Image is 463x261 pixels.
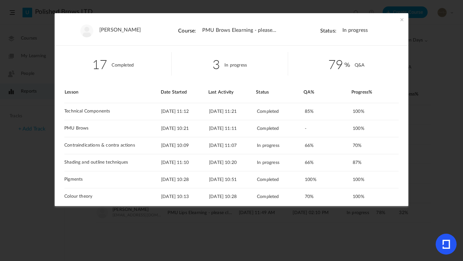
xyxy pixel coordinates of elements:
span: 3 [213,55,220,73]
span: PMU Brows Elearning - please click on images to download if not visible [202,27,277,33]
div: [DATE] 11:10 [161,154,208,171]
cite: Completed [112,63,134,67]
div: [DATE] 10:13 [161,188,208,205]
span: Contraindications & contra actions [64,143,135,148]
div: 100% [353,191,393,203]
span: Colour theory [64,194,92,199]
div: Completed [257,188,304,205]
div: [DATE] 11:21 [209,103,256,120]
div: Completed [257,120,304,137]
div: [DATE] 10:09 [161,137,208,154]
cite: Status: [320,28,336,33]
div: [DATE] 11:11 [209,120,256,137]
div: [DATE] 10:51 [209,171,256,188]
div: Progress% [351,82,399,103]
div: In progress [257,137,304,154]
div: [DATE] 11:07 [209,137,256,154]
cite: In progress [224,63,247,67]
div: Status [256,82,303,103]
div: 66% [305,154,352,171]
div: 66% [305,137,352,154]
div: QA% [304,82,351,103]
span: PMU Brows [64,126,89,131]
div: 85% [305,103,352,120]
div: 100% [353,123,393,134]
div: In progress [257,154,304,171]
div: Last Activity [208,82,256,103]
span: 17 [92,55,107,73]
span: Technical Components [64,109,110,114]
div: [DATE] 10:28 [209,188,256,205]
cite: Course: [178,28,196,33]
div: 87% [353,157,393,168]
div: [DATE] 10:21 [161,120,208,137]
span: In progress [342,27,368,33]
div: 70% [353,140,393,151]
cite: Q&A [355,63,365,67]
span: 79 [328,55,350,73]
div: [DATE] 11:12 [161,103,208,120]
div: Lesson [65,82,160,103]
div: [DATE] 10:20 [209,154,256,171]
div: 100% [353,174,393,185]
div: 100% [353,106,393,117]
div: Completed [257,103,304,120]
div: Date Started [161,82,208,103]
span: Shading and outline techniques [64,160,128,165]
div: 70% [305,188,352,205]
a: [PERSON_NAME] [99,27,141,33]
div: [DATE] 10:28 [161,171,208,188]
div: Completed [257,171,304,188]
div: 100% [305,171,352,188]
div: - [305,120,352,137]
span: Pigments [64,177,83,182]
img: user-image.png [80,24,93,37]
